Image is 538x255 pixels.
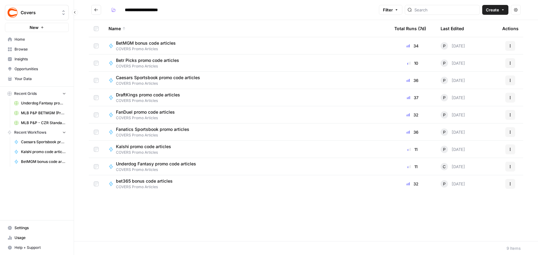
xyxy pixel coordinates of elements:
span: Fanatics Sportsbook promo articles [116,126,189,132]
span: Browse [14,47,66,52]
span: P [443,129,446,135]
span: P [443,146,446,152]
a: Kalshi promo code articlesCOVERS Promo Articles [109,144,384,155]
div: 32 [394,112,431,118]
span: Usage [14,235,66,241]
span: COVERS Promo Articles [116,81,205,86]
span: COVERS Promo Articles [116,46,181,52]
span: Caesars Sportsbook promo code articles [116,75,200,81]
div: 36 [394,129,431,135]
span: Kalshi promo code articles [21,149,66,155]
a: FanDuel promo code articlesCOVERS Promo Articles [109,109,384,121]
div: [DATE] [441,180,465,188]
a: bet365 bonus code articlesCOVERS Promo Articles [109,178,384,190]
div: 9 Items [507,245,521,251]
span: Betr Picks promo code articles [116,57,179,63]
div: [DATE] [441,42,465,50]
a: Underdog Fantasy promo code articles Grid [11,98,69,108]
span: Caesars Sportsbook promo code articles [21,139,66,145]
a: Caesars Sportsbook promo code articles [11,137,69,147]
div: [DATE] [441,94,465,101]
div: 11 [394,164,431,170]
span: MLB P&P BETMGM (Production) Grid (1) [21,110,66,116]
div: Last Edited [441,20,464,37]
div: [DATE] [441,146,465,153]
a: Caesars Sportsbook promo code articlesCOVERS Promo Articles [109,75,384,86]
span: Settings [14,225,66,231]
span: Create [486,7,499,13]
input: Search [414,7,477,13]
span: P [443,60,446,66]
div: Name [109,20,384,37]
button: Recent Workflows [5,128,69,137]
span: BetMGM bonus code articles [21,159,66,164]
div: Actions [502,20,519,37]
a: Settings [5,223,69,233]
span: COVERS Promo Articles [116,150,176,155]
span: Kalshi promo code articles [116,144,171,150]
span: FanDuel promo code articles [116,109,175,115]
a: BetMGM bonus code articles [11,157,69,167]
a: Kalshi promo code articles [11,147,69,157]
span: P [443,95,446,101]
div: 34 [394,43,431,49]
span: COVERS Promo Articles [116,63,184,69]
span: Recent Grids [14,91,37,96]
button: Filter [379,5,402,15]
span: P [443,181,446,187]
a: Opportunities [5,64,69,74]
span: P [443,77,446,83]
span: COVERS Promo Articles [116,184,178,190]
span: Home [14,37,66,42]
span: Covers [21,10,58,16]
img: Covers Logo [7,7,18,18]
a: Underdog Fantasy promo code articlesCOVERS Promo Articles [109,161,384,172]
span: Help + Support [14,245,66,250]
span: Underdog Fantasy promo code articles Grid [21,100,66,106]
div: 37 [394,95,431,101]
span: BetMGM bonus code articles [116,40,176,46]
span: C [443,164,446,170]
span: DraftKings promo code articles [116,92,180,98]
span: Your Data [14,76,66,82]
span: Filter [383,7,393,13]
a: Usage [5,233,69,243]
div: [DATE] [441,59,465,67]
a: Betr Picks promo code articlesCOVERS Promo Articles [109,57,384,69]
span: P [443,43,446,49]
span: COVERS Promo Articles [116,132,194,138]
span: Underdog Fantasy promo code articles [116,161,196,167]
a: Your Data [5,74,69,84]
span: COVERS Promo Articles [116,115,180,121]
button: Recent Grids [5,89,69,98]
span: MLB P&P - CZR Standard (Production) Grid [21,120,66,126]
button: Workspace: Covers [5,5,69,20]
a: Fanatics Sportsbook promo articlesCOVERS Promo Articles [109,126,384,138]
span: Recent Workflows [14,130,46,135]
div: [DATE] [441,163,465,170]
span: COVERS Promo Articles [116,167,201,172]
div: Total Runs (7d) [394,20,426,37]
a: MLB P&P - CZR Standard (Production) Grid [11,118,69,128]
div: 11 [394,146,431,152]
span: COVERS Promo Articles [116,98,185,103]
div: 32 [394,181,431,187]
a: DraftKings promo code articlesCOVERS Promo Articles [109,92,384,103]
button: Create [482,5,508,15]
a: Insights [5,54,69,64]
button: New [5,23,69,32]
a: Browse [5,44,69,54]
span: New [30,24,39,30]
div: [DATE] [441,77,465,84]
div: 10 [394,60,431,66]
button: Go back [91,5,101,15]
span: Insights [14,56,66,62]
a: MLB P&P BETMGM (Production) Grid (1) [11,108,69,118]
span: Opportunities [14,66,66,72]
a: Home [5,34,69,44]
a: BetMGM bonus code articlesCOVERS Promo Articles [109,40,384,52]
span: P [443,112,446,118]
button: Help + Support [5,243,69,253]
div: [DATE] [441,128,465,136]
div: 36 [394,77,431,83]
